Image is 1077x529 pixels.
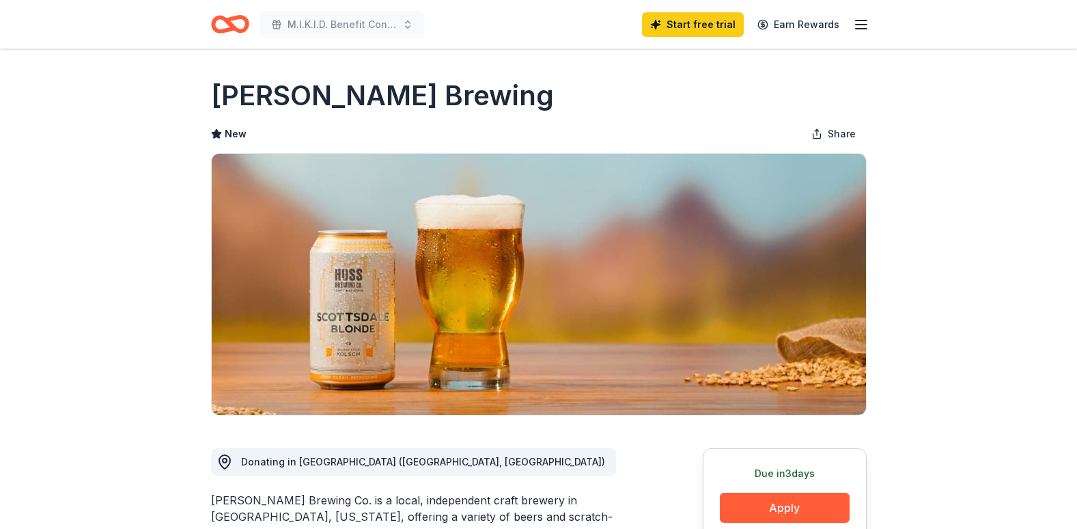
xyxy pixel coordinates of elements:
[225,126,247,142] span: New
[211,77,554,115] h1: [PERSON_NAME] Brewing
[800,120,867,148] button: Share
[828,126,856,142] span: Share
[720,493,850,523] button: Apply
[260,11,424,38] button: M.I.K.I.D. Benefit Concert
[212,154,866,415] img: Image for Huss Brewing
[288,16,397,33] span: M.I.K.I.D. Benefit Concert
[241,456,605,467] span: Donating in [GEOGRAPHIC_DATA] ([GEOGRAPHIC_DATA], [GEOGRAPHIC_DATA])
[749,12,848,37] a: Earn Rewards
[720,465,850,482] div: Due in 3 days
[642,12,744,37] a: Start free trial
[211,8,249,40] a: Home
